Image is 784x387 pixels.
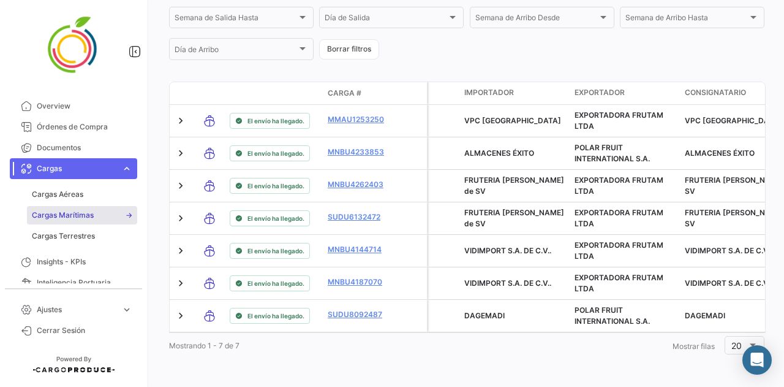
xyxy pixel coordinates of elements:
span: FRUTERIA VIDAURRI SA de SV [464,208,564,228]
datatable-header-cell: Carga # [323,83,396,104]
span: ALMACENES ÉXITO [685,148,755,158]
a: Expand/Collapse Row [175,147,187,159]
span: VIDIMPORT S.A. DE C.V.. [464,278,551,288]
a: MNBU4233853 [328,147,391,158]
span: VIDIMPORT S.A. DE C.V.. [685,278,772,288]
span: Carga # [328,88,361,99]
a: Documentos [10,137,137,158]
a: Órdenes de Compra [10,117,137,137]
span: expand_more [121,304,132,315]
span: Cargas Terrestres [32,231,95,242]
span: Día de Salida [325,15,447,24]
datatable-header-cell: Importador [459,82,570,104]
a: Expand/Collapse Row [175,245,187,257]
span: Insights - KPIs [37,256,132,267]
a: MNBU4144714 [328,244,391,255]
span: Cargas Aéreas [32,189,83,200]
span: Cerrar Sesión [37,325,132,336]
span: El envío ha llegado. [247,116,304,126]
span: El envío ha llegado. [247,148,304,158]
datatable-header-cell: Modo de Transporte [194,88,225,98]
div: Abrir Intercom Messenger [742,345,772,375]
span: Día de Arribo [175,47,297,56]
span: Inteligencia Portuaria [37,277,132,288]
span: POLAR FRUIT INTERNATIONAL S.A. [575,143,650,163]
span: VIDIMPORT S.A. DE C.V.. [685,246,772,255]
span: Ajustes [37,304,116,315]
span: VPC COLOMBIA [464,116,561,125]
a: Cargas Terrestres [27,227,137,245]
span: Overview [37,101,132,112]
span: EXPORTADORA FRUTAM LTDA [575,273,663,293]
a: Cargas Aéreas [27,185,137,204]
a: Overview [10,96,137,117]
span: Mostrando 1 - 7 de 7 [169,341,239,350]
span: El envío ha llegado. [247,213,304,223]
a: Expand/Collapse Row [175,277,187,289]
button: Borrar filtros [319,39,379,59]
span: Consignatario [685,87,746,98]
span: FRUTERIA VIDAURRI SA de SV [464,175,564,196]
span: Cargas [37,163,116,174]
span: Mostrar filas [673,342,715,351]
a: Expand/Collapse Row [175,310,187,322]
span: expand_more [121,163,132,174]
span: DAGEMADI [685,311,725,320]
span: Cargas Marítimas [32,210,94,221]
span: Documentos [37,142,132,153]
span: Semana de Salida Hasta [175,15,297,24]
span: El envío ha llegado. [247,246,304,256]
span: El envío ha llegado. [247,311,304,321]
span: VIDIMPORT S.A. DE C.V.. [464,246,551,255]
span: ALMACENES ÉXITO [464,148,534,158]
span: Importador [464,87,514,98]
datatable-header-cell: Exportador [570,82,680,104]
span: VPC COLOMBIA [685,116,782,125]
datatable-header-cell: Carga Protegida [429,82,459,104]
a: MNBU4262403 [328,179,391,190]
a: Inteligencia Portuaria [10,272,137,293]
span: EXPORTADORA FRUTAM LTDA [575,208,663,228]
span: Semana de Arribo Hasta [625,15,748,24]
span: Exportador [575,87,625,98]
a: SUDU6132472 [328,212,391,223]
span: DAGEMADI [464,311,505,320]
a: SUDU8092487 [328,309,391,320]
span: POLAR FRUIT INTERNATIONAL S.A. [575,305,650,326]
span: Órdenes de Compra [37,121,132,132]
span: El envío ha llegado. [247,278,304,288]
a: Expand/Collapse Row [175,212,187,224]
a: Cargas Marítimas [27,206,137,224]
span: El envío ha llegado. [247,181,304,191]
span: EXPORTADORA FRUTAM LTDA [575,110,663,131]
a: MMAU1253250 [328,114,391,125]
datatable-header-cell: Póliza [396,88,427,98]
datatable-header-cell: Estado de Envio [225,88,323,98]
span: EXPORTADORA FRUTAM LTDA [575,175,663,196]
a: Insights - KPIs [10,251,137,272]
span: EXPORTADORA FRUTAM LTDA [575,240,663,261]
span: Semana de Arribo Desde [475,15,598,24]
a: Expand/Collapse Row [175,115,187,127]
a: Expand/Collapse Row [175,180,187,192]
a: MNBU4187070 [328,277,391,288]
span: 20 [731,340,742,351]
img: 4ff2da5d-257b-45de-b8a4-5752211a35e0.png [43,15,104,76]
